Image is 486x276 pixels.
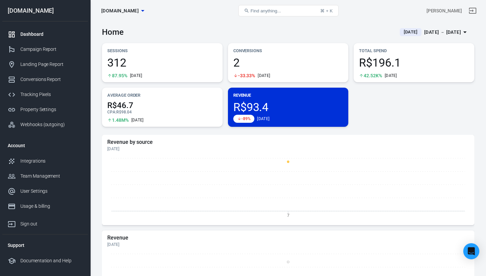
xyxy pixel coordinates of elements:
[20,121,83,128] div: Webhooks (outgoing)
[20,220,83,227] div: Sign out
[107,47,217,54] p: Sessions
[385,73,397,78] div: [DATE]
[107,235,469,241] h5: Revenue
[107,92,217,99] p: Average Order
[101,7,139,15] span: zurahome.es
[463,243,479,259] div: Open Intercom Messenger
[287,213,289,217] tspan: 7
[2,8,88,14] div: [DOMAIN_NAME]
[20,76,83,83] div: Conversions Report
[359,47,469,54] p: Total Spend
[424,28,461,36] div: [DATE] － [DATE]
[20,173,83,180] div: Team Management
[2,117,88,132] a: Webhooks (outgoing)
[258,73,270,78] div: [DATE]
[251,8,281,13] span: Find anything...
[99,5,147,17] button: [DOMAIN_NAME]
[20,106,83,113] div: Property Settings
[2,27,88,42] a: Dashboard
[320,8,333,13] div: ⌘ + K
[20,188,83,195] div: User Settings
[238,73,255,78] span: -33.33%
[2,87,88,102] a: Tracking Pixels
[107,110,116,114] span: CPA :
[2,237,88,253] li: Support
[107,101,217,109] span: R$46.7
[394,27,474,38] button: [DATE][DATE] － [DATE]
[233,47,343,54] p: Conversions
[2,184,88,199] a: User Settings
[233,92,343,99] p: Revenue
[20,46,83,53] div: Campaign Report
[427,7,462,14] div: Account id: 7D9VSqxT
[465,3,481,19] a: Sign out
[2,102,88,117] a: Property Settings
[112,118,129,122] span: 1.48M%
[112,73,127,78] span: 87.95%
[20,257,83,264] div: Documentation and Help
[257,116,269,121] div: [DATE]
[20,203,83,210] div: Usage & billing
[107,57,217,68] span: 312
[2,214,88,232] a: Sign out
[2,72,88,87] a: Conversions Report
[131,117,144,123] div: [DATE]
[2,42,88,57] a: Campaign Report
[130,73,142,78] div: [DATE]
[2,57,88,72] a: Landing Page Report
[238,5,339,16] button: Find anything...⌘ + K
[107,146,469,152] div: [DATE]
[359,57,469,68] span: R$196.1
[20,31,83,38] div: Dashboard
[401,29,420,35] span: [DATE]
[20,61,83,68] div: Landing Page Report
[2,199,88,214] a: Usage & billing
[107,242,469,247] div: [DATE]
[233,101,343,113] span: R$93.4
[102,27,124,37] h3: Home
[20,158,83,165] div: Integrations
[241,117,251,121] span: -89%
[107,139,469,146] h5: Revenue by source
[2,154,88,169] a: Integrations
[116,110,132,114] span: R$98.04
[20,91,83,98] div: Tracking Pixels
[364,73,382,78] span: 42.52K%
[2,169,88,184] a: Team Management
[2,137,88,154] li: Account
[233,57,343,68] span: 2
